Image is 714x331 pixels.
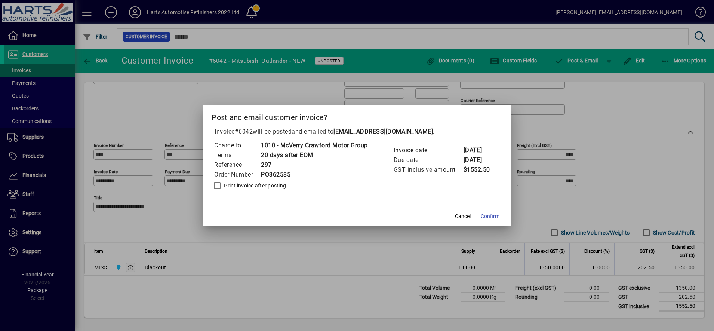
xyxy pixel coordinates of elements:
p: Invoice will be posted . [212,127,502,136]
button: Confirm [478,209,502,223]
td: 20 days after EOM [261,150,368,160]
td: Order Number [214,170,261,180]
td: PO362585 [261,170,368,180]
span: #6042 [235,128,253,135]
td: [DATE] [463,155,493,165]
span: and emailed to [292,128,433,135]
td: Invoice date [393,145,463,155]
td: GST inclusive amount [393,165,463,175]
td: Charge to [214,141,261,150]
b: [EMAIL_ADDRESS][DOMAIN_NAME] [333,128,433,135]
td: Reference [214,160,261,170]
td: 1010 - McVerry Crawford Motor Group [261,141,368,150]
label: Print invoice after posting [222,182,286,189]
button: Cancel [451,209,475,223]
td: Terms [214,150,261,160]
td: Due date [393,155,463,165]
h2: Post and email customer invoice? [203,105,511,127]
td: [DATE] [463,145,493,155]
td: $1552.50 [463,165,493,175]
span: Confirm [481,212,499,220]
span: Cancel [455,212,471,220]
td: 297 [261,160,368,170]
